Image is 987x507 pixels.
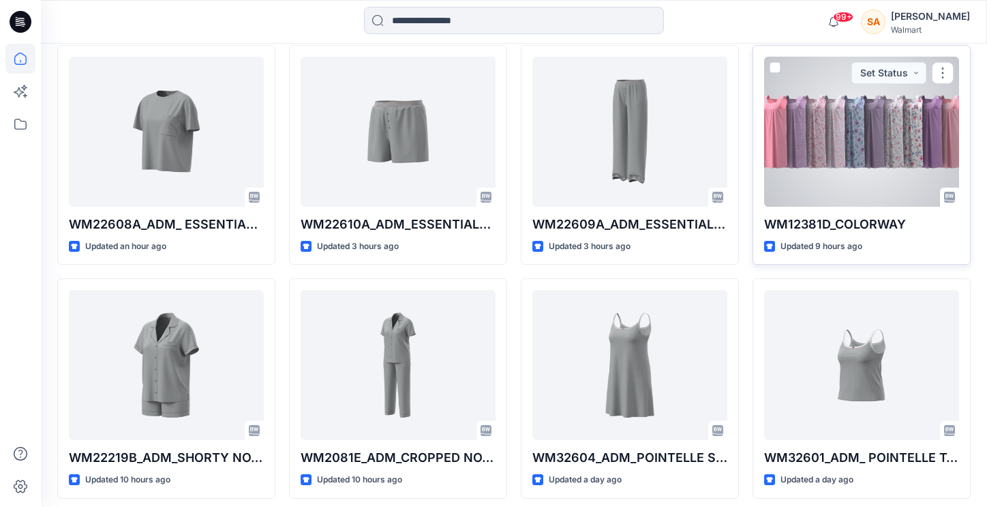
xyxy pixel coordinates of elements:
[69,215,264,234] p: WM22608A_ADM_ ESSENTIALS TEE
[532,448,727,467] p: WM32604_ADM_POINTELLE SHORT CHEMISE
[891,8,970,25] div: [PERSON_NAME]
[69,57,264,207] a: WM22608A_ADM_ ESSENTIALS TEE
[301,290,496,440] a: WM2081E_ADM_CROPPED NOTCH PJ SET WITH STRAIGHT HEM TOP
[532,215,727,234] p: WM22609A_ADM_ESSENTIALS LONG PANT
[317,240,399,254] p: Updated 3 hours ago
[764,215,959,234] p: WM12381D_COLORWAY
[85,473,170,487] p: Updated 10 hours ago
[780,240,862,254] p: Updated 9 hours ago
[780,473,853,487] p: Updated a day ago
[764,448,959,467] p: WM32601_ADM_ POINTELLE TANK
[764,290,959,440] a: WM32601_ADM_ POINTELLE TANK
[85,240,166,254] p: Updated an hour ago
[891,25,970,35] div: Walmart
[69,290,264,440] a: WM22219B_ADM_SHORTY NOTCH SET
[549,240,631,254] p: Updated 3 hours ago
[764,57,959,207] a: WM12381D_COLORWAY
[301,57,496,207] a: WM22610A_ADM_ESSENTIALS SHORT
[549,473,622,487] p: Updated a day ago
[532,57,727,207] a: WM22609A_ADM_ESSENTIALS LONG PANT
[301,448,496,467] p: WM2081E_ADM_CROPPED NOTCH PJ SET WITH STRAIGHT HEM TOP
[69,448,264,467] p: WM22219B_ADM_SHORTY NOTCH SET
[861,10,885,34] div: SA
[301,215,496,234] p: WM22610A_ADM_ESSENTIALS SHORT
[532,290,727,440] a: WM32604_ADM_POINTELLE SHORT CHEMISE
[833,12,853,23] span: 99+
[317,473,402,487] p: Updated 10 hours ago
